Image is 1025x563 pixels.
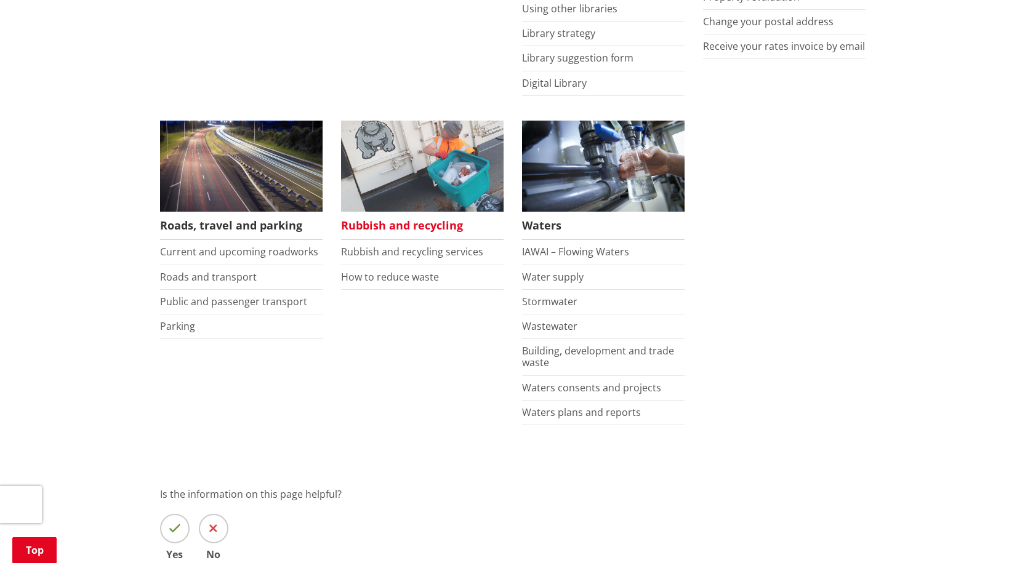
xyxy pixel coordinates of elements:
a: Water supply [522,270,584,284]
a: Library strategy [522,26,595,40]
a: Library suggestion form [522,51,633,65]
a: Building, development and trade waste [522,344,674,369]
a: Stormwater [522,295,577,308]
a: Roads, travel and parking Roads, travel and parking [160,121,323,241]
a: Waters consents and projects [522,381,661,394]
a: Current and upcoming roadworks [160,245,318,258]
span: No [199,549,228,559]
img: Water treatment [522,121,685,212]
a: Public and passenger transport [160,295,307,308]
iframe: Messenger Launcher [968,511,1013,556]
a: Receive your rates invoice by email [703,39,865,53]
span: Yes [160,549,190,559]
a: IAWAI – Flowing Waters [522,245,629,258]
p: Is the information on this page helpful? [160,487,866,501]
a: Top [12,537,57,563]
span: Rubbish and recycling [341,212,504,240]
a: Roads and transport [160,270,257,284]
a: Using other libraries [522,2,617,15]
a: Digital Library [522,76,587,90]
a: Rubbish and recycling services [341,245,483,258]
a: Change your postal address [703,15,834,28]
a: How to reduce waste [341,270,439,284]
span: Waters [522,212,685,240]
a: Waters [522,121,685,241]
a: Rubbish and recycling [341,121,504,241]
a: Parking [160,319,195,333]
a: Wastewater [522,319,577,333]
a: Waters plans and reports [522,405,641,419]
img: Rubbish and recycling [341,121,504,212]
span: Roads, travel and parking [160,212,323,240]
img: Roads, travel and parking [160,121,323,212]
